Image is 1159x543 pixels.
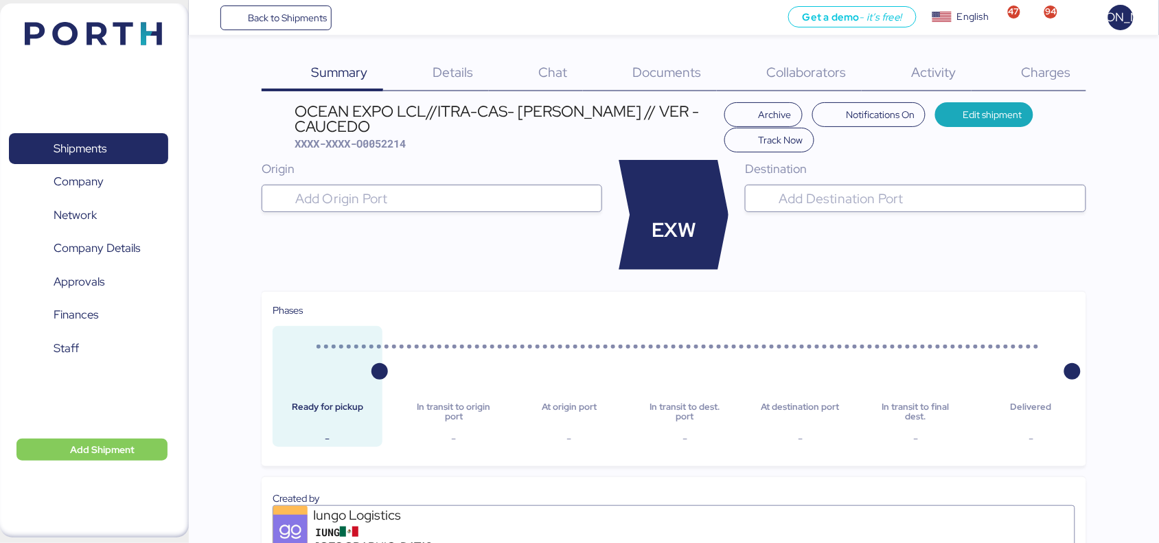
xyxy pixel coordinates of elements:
[767,63,847,81] span: Collaborators
[9,166,168,198] a: Company
[16,439,168,461] button: Add Shipment
[759,106,792,123] span: Archive
[987,430,1075,447] div: -
[284,402,371,422] div: Ready for pickup
[9,133,168,165] a: Shipments
[757,430,845,447] div: -
[273,491,1075,506] div: Created by
[633,63,702,81] span: Documents
[641,402,728,422] div: In transit to dest. port
[724,128,814,152] button: Track Now
[872,430,960,447] div: -
[987,402,1075,422] div: Delivered
[757,402,845,422] div: At destination port
[292,190,597,207] input: Add Origin Port
[724,102,803,127] button: Archive
[284,430,371,447] div: -
[9,299,168,331] a: Finances
[262,160,603,178] div: Origin
[539,63,568,81] span: Chat
[812,102,926,127] button: Notifications On
[70,441,135,458] span: Add Shipment
[745,160,1086,178] div: Destination
[295,137,406,150] span: XXXX-XXXX-O0052214
[652,216,696,245] span: EXW
[525,430,613,447] div: -
[1022,63,1071,81] span: Charges
[273,303,1075,318] div: Phases
[433,63,474,81] span: Details
[54,139,106,159] span: Shipments
[872,402,960,422] div: In transit to final dest.
[312,63,368,81] span: Summary
[9,266,168,298] a: Approvals
[410,430,498,447] div: -
[248,10,327,26] span: Back to Shipments
[295,104,718,135] div: OCEAN EXPO LCL//ITRA-CAS- [PERSON_NAME] // VER - CAUCEDO
[935,102,1033,127] button: Edit shipment
[54,205,97,225] span: Network
[54,305,98,325] span: Finances
[410,402,498,422] div: In transit to origin port
[54,272,104,292] span: Approvals
[963,106,1022,123] span: Edit shipment
[9,333,168,365] a: Staff
[846,106,915,123] span: Notifications On
[9,233,168,264] a: Company Details
[912,63,956,81] span: Activity
[641,430,728,447] div: -
[759,132,803,148] span: Track Now
[9,200,168,231] a: Network
[54,238,140,258] span: Company Details
[313,506,478,524] div: Iungo Logistics
[525,402,613,422] div: At origin port
[54,338,79,358] span: Staff
[776,190,1080,207] input: Add Destination Port
[197,6,220,30] button: Menu
[957,10,989,24] div: English
[220,5,332,30] a: Back to Shipments
[54,172,104,192] span: Company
